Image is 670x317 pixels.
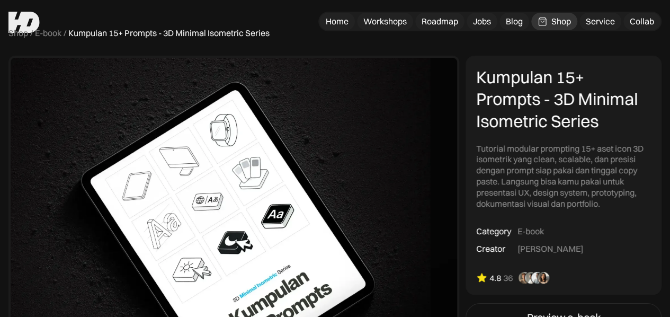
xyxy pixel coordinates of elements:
a: Collab [623,13,660,30]
div: Workshops [363,16,407,27]
a: Blog [499,13,529,30]
div: Kumpulan 15+ Prompts - 3D Minimal Isometric Series [68,28,270,39]
div: 4.8 [489,272,501,284]
div: Jobs [473,16,491,27]
div: 36 [503,272,513,284]
div: Home [326,16,349,27]
div: Tutorial modular prompting 15+ aset icon 3D isometrik yang clean, scalable, dan presisi dengan pr... [476,143,651,209]
div: Service [586,16,615,27]
div: Creator [476,243,505,254]
div: [PERSON_NAME] [517,243,583,254]
a: Service [579,13,621,30]
a: Jobs [467,13,497,30]
div: / [64,28,66,39]
div: Kumpulan 15+ Prompts - 3D Minimal Isometric Series [476,66,651,133]
a: Shop [531,13,577,30]
a: Home [319,13,355,30]
div: Shop [551,16,571,27]
div: Collab [630,16,654,27]
a: Roadmap [415,13,464,30]
div: E-book [517,226,544,237]
div: Roadmap [422,16,458,27]
div: Category [476,226,511,237]
a: Workshops [357,13,413,30]
div: Blog [506,16,523,27]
